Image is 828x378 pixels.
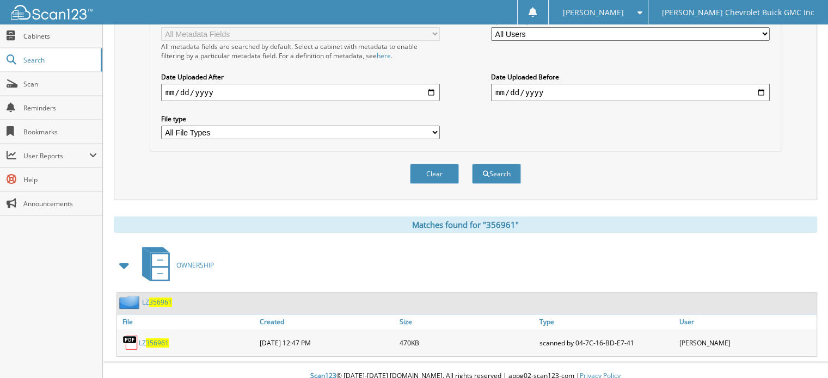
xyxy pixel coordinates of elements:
img: scan123-logo-white.svg [11,5,93,20]
span: Announcements [23,199,97,208]
label: File type [161,114,440,123]
a: Created [257,314,397,329]
a: Size [397,314,537,329]
iframe: Chat Widget [774,326,828,378]
span: Reminders [23,103,97,113]
a: here [377,51,391,60]
button: Search [472,164,521,184]
button: Clear [410,164,459,184]
span: Search [23,55,95,65]
div: scanned by 04-7C-16-BD-E7-41 [537,332,677,354]
span: [PERSON_NAME] [562,9,623,16]
span: 356961 [146,338,169,348]
span: 356961 [149,298,172,307]
a: LZ356961 [139,338,169,348]
div: [PERSON_NAME] [677,332,817,354]
span: Help [23,175,97,184]
span: User Reports [23,151,89,160]
a: OWNERSHIP [136,244,214,287]
span: Bookmarks [23,127,97,137]
img: folder2.png [119,295,142,309]
div: All metadata fields are searched by default. Select a cabinet with metadata to enable filtering b... [161,42,440,60]
div: [DATE] 12:47 PM [257,332,397,354]
input: end [491,84,770,101]
div: 470KB [397,332,537,354]
div: Matches found for "356961" [114,216,817,233]
a: LZ356961 [142,298,172,307]
span: Scan [23,79,97,89]
a: File [117,314,257,329]
span: [PERSON_NAME] Chevrolet Buick GMC Inc [662,9,814,16]
label: Date Uploaded Before [491,72,770,82]
span: OWNERSHIP [176,261,214,270]
img: PDF.png [122,334,139,351]
a: Type [537,314,677,329]
span: Cabinets [23,32,97,41]
a: User [677,314,817,329]
label: Date Uploaded After [161,72,440,82]
input: start [161,84,440,101]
